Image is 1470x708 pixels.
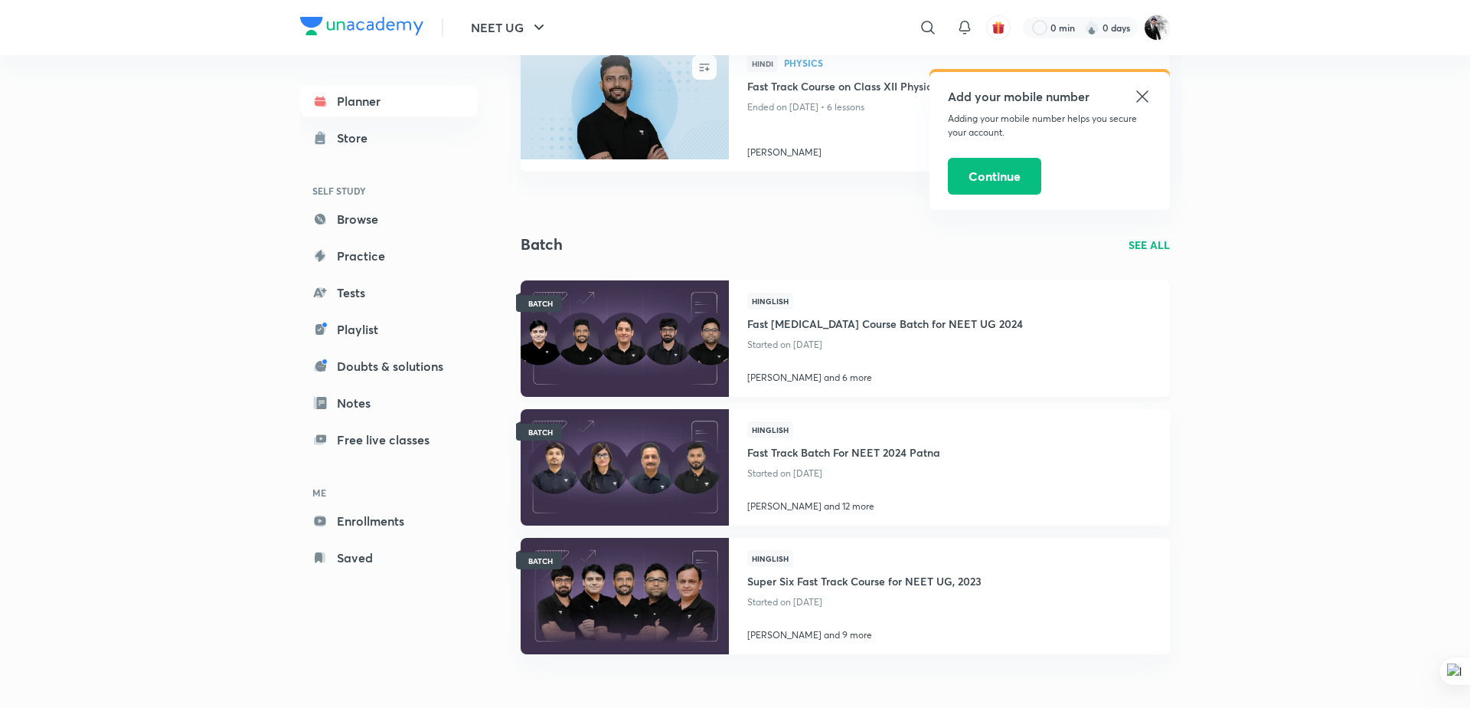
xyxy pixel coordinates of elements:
[518,279,730,398] img: Thumbnail
[991,21,1005,34] img: avatar
[521,43,729,172] a: new-thumbnail
[528,300,553,307] span: BATCH
[747,421,793,438] span: Hinglish
[521,233,563,256] h2: Batch
[337,129,377,147] div: Store
[300,204,478,234] a: Browse
[747,592,982,612] p: Started on [DATE]
[521,280,729,397] a: ThumbnailBATCH
[784,58,1151,69] a: Physics
[1084,20,1099,35] img: streak
[300,506,478,536] a: Enrollments
[300,17,423,39] a: Company Logo
[300,351,478,382] a: Doubts & solutions
[948,87,1151,106] h5: Add your mobile number
[747,55,778,72] span: Hindi
[300,241,478,271] a: Practice
[1144,15,1170,41] img: Nagesh M
[1129,237,1170,253] a: SEE ALL
[948,112,1151,139] p: Adding your mobile number helps you secure your account.
[300,86,478,116] a: Planner
[784,58,1151,67] span: Physics
[300,314,478,345] a: Playlist
[747,371,1023,385] p: [PERSON_NAME] and 6 more
[300,277,478,308] a: Tests
[462,12,557,43] button: NEET UG
[747,628,982,642] p: [PERSON_NAME] and 9 more
[747,550,793,567] span: Hinglish
[518,536,730,655] img: Thumbnail
[521,409,729,526] a: ThumbnailBATCH
[300,123,478,153] a: Store
[300,424,478,455] a: Free live classes
[747,78,1151,97] a: Fast Track Course on Class XII Physics for NEET 2022 Aspirants
[948,158,1041,195] button: Continue
[518,408,730,526] img: Thumbnail
[747,139,1151,159] a: [PERSON_NAME]
[747,97,1151,117] p: Ended on [DATE] • 6 lessons
[518,41,730,160] img: new-thumbnail
[747,464,940,483] p: Started on [DATE]
[528,428,553,436] span: BATCH
[300,178,478,204] h6: SELF STUDY
[747,567,982,592] a: Super Six Fast Track Course for NEET UG, 2023
[528,557,553,565] span: BATCH
[747,293,793,310] span: Hinglish
[300,17,423,35] img: Company Logo
[747,310,1023,335] a: Fast [MEDICAL_DATA] Course Batch for NEET UG 2024
[986,15,1011,40] button: avatar
[300,542,478,573] a: Saved
[747,335,1023,355] p: Started on [DATE]
[747,438,940,464] a: Fast Track Batch For NEET 2024 Patna
[747,500,940,513] p: [PERSON_NAME] and 12 more
[300,480,478,506] h6: ME
[300,388,478,418] a: Notes
[521,538,729,654] a: ThumbnailBATCH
